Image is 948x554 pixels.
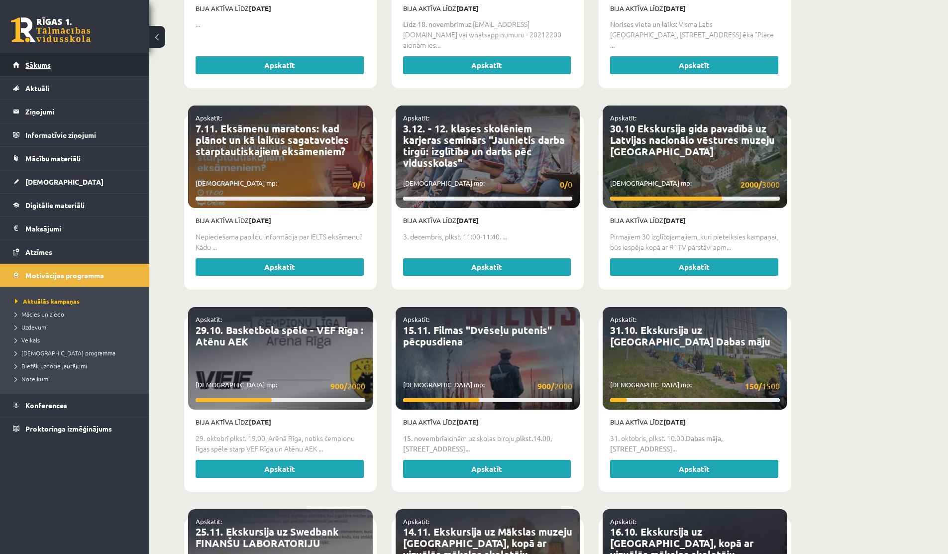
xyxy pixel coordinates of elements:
[13,100,137,123] a: Ziņojumi
[663,4,686,12] strong: [DATE]
[13,240,137,263] a: Atzīmes
[25,60,51,69] span: Sākums
[13,53,137,76] a: Sākums
[13,217,137,240] a: Maksājumi
[610,3,780,13] p: Bija aktīva līdz
[196,56,364,74] a: Apskatīt
[13,394,137,417] a: Konferences
[610,19,780,50] p: : Visma Labs [GEOGRAPHIC_DATA], [STREET_ADDRESS] ēka "Place ...
[25,154,81,163] span: Mācību materiāli
[196,525,339,550] a: 25.11. Ekskursija uz Swedbank FINANŠU LABORATORIJU
[25,123,137,146] legend: Informatīvie ziņojumi
[610,417,780,427] p: Bija aktīva līdz
[13,194,137,217] a: Digitālie materiāli
[610,517,636,526] a: Apskatīt:
[13,170,137,193] a: [DEMOGRAPHIC_DATA]
[25,217,137,240] legend: Maksājumi
[196,113,222,122] a: Apskatīt:
[15,349,115,357] span: [DEMOGRAPHIC_DATA] programma
[403,460,571,478] a: Apskatīt
[15,335,139,344] a: Veikals
[560,178,572,191] span: 0
[330,381,347,391] strong: 900/
[537,380,572,392] span: 2000
[249,418,271,426] strong: [DATE]
[25,100,137,123] legend: Ziņojumi
[456,4,479,12] strong: [DATE]
[403,19,464,28] strong: Līdz 18. novembrim
[25,401,67,410] span: Konferences
[403,517,429,526] a: Apskatīt:
[403,434,444,443] strong: 15. novembrī
[196,3,365,13] p: Bija aktīva līdz
[403,178,573,191] p: [DEMOGRAPHIC_DATA] mp:
[196,216,365,225] p: Bija aktīva līdz
[330,380,365,392] span: 2000
[196,460,364,478] a: Apskatīt
[15,297,80,305] span: Aktuālās kampaņas
[15,310,64,318] span: Mācies un ziedo
[11,17,91,42] a: Rīgas 1. Tālmācības vidusskola
[15,323,48,331] span: Uzdevumi
[13,264,137,287] a: Motivācijas programma
[610,216,780,225] p: Bija aktīva līdz
[353,178,365,191] span: 0
[25,177,104,186] span: [DEMOGRAPHIC_DATA]
[15,310,139,319] a: Mācies un ziedo
[610,56,778,74] a: Apskatīt
[196,178,365,191] p: [DEMOGRAPHIC_DATA] mp:
[745,380,780,392] span: 1500
[25,247,52,256] span: Atzīmes
[25,424,112,433] span: Proktoringa izmēģinājums
[610,258,778,276] a: Apskatīt
[403,231,573,242] p: 3. decembris, plkst. 11:00-11:40. ...
[663,418,686,426] strong: [DATE]
[403,113,429,122] a: Apskatīt:
[15,375,50,383] span: Noteikumi
[15,362,87,370] span: Biežāk uzdotie jautājumi
[610,122,775,158] a: 30.10 Ekskursija gida pavadībā uz Latvijas nacionālo vēstures muzeju [GEOGRAPHIC_DATA]
[15,297,139,306] a: Aktuālās kampaņas
[25,201,85,210] span: Digitālie materiāli
[25,84,49,93] span: Aktuāli
[403,417,573,427] p: Bija aktīva līdz
[610,315,636,324] a: Apskatīt:
[403,315,429,324] a: Apskatīt:
[403,380,573,392] p: [DEMOGRAPHIC_DATA] mp:
[196,258,364,276] a: Apskatīt
[403,3,573,13] p: Bija aktīva līdz
[610,324,770,348] a: 31.10. Ekskursija uz [GEOGRAPHIC_DATA] Dabas māju
[403,122,565,169] a: 3.12. - 12. klases skolēniem karjeras seminārs "Jaunietis darba tirgū: izglītība un darbs pēc vid...
[403,56,571,74] a: Apskatīt
[15,348,139,357] a: [DEMOGRAPHIC_DATA] programma
[740,178,780,191] span: 3000
[13,147,137,170] a: Mācību materiāli
[663,216,686,224] strong: [DATE]
[15,336,40,344] span: Veikals
[403,19,573,50] p: uz [EMAIL_ADDRESS][DOMAIN_NAME] vai whatsapp numuru - 20212200 aicinām ies...
[196,517,222,526] a: Apskatīt:
[403,433,573,454] p: aicinām uz skolas biroju,
[610,460,778,478] a: Apskatīt
[15,361,139,370] a: Biežāk uzdotie jautājumi
[456,418,479,426] strong: [DATE]
[196,380,365,392] p: [DEMOGRAPHIC_DATA] mp:
[196,433,365,454] p: 29. oktobrī plkst. 19.00, Arēnā Rīga, notiks čempionu līgas spēle starp VEF Rīga un Atēnu AEK ...
[196,324,364,348] a: 29.10. Basketbola spēle - VEF Rīga : Atēnu AEK
[560,179,568,190] strong: 0/
[610,113,636,122] a: Apskatīt:
[403,324,552,348] a: 15.11. Filmas "Dvēseļu putenis" pēcpusdiena
[13,77,137,100] a: Aktuāli
[353,179,361,190] strong: 0/
[249,4,271,12] strong: [DATE]
[15,374,139,383] a: Noteikumi
[196,315,222,324] a: Apskatīt:
[610,231,780,252] p: Pirmajiem 30 izglītojamajiem, kuri pieteiksies kampaņai, būs iespēja kopā ar R1TV pārstāvi apm...
[196,417,365,427] p: Bija aktīva līdz
[745,381,762,391] strong: 150/
[610,178,780,191] p: [DEMOGRAPHIC_DATA] mp:
[249,216,271,224] strong: [DATE]
[196,122,349,158] a: 7.11. Eksāmenu maratons: kad plānot un kā laikus sagatavoties starptautiskajiem eksāmeniem?
[196,231,362,252] span: Nepieciešama papildu informācija par IELTS eksāmenu? Kādu ...
[610,433,780,454] p: 31. oktobris, plkst. 10.00. ...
